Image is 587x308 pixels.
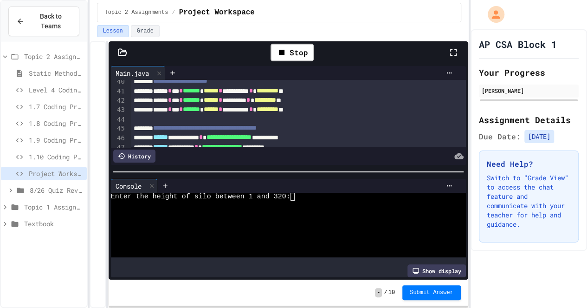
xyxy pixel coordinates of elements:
[111,181,146,191] div: Console
[479,113,579,126] h2: Assignment Details
[487,173,571,229] p: Switch to "Grade View" to access the chat feature and communicate with your teacher for help and ...
[487,158,571,170] h3: Need Help?
[111,87,126,96] div: 41
[375,288,382,297] span: -
[29,102,83,111] span: 1.7 Coding Practice
[97,25,129,37] button: Lesson
[179,7,255,18] span: Project Workspace
[388,289,395,296] span: 10
[111,115,126,125] div: 44
[24,52,83,61] span: Topic 2 Assignments
[172,9,175,16] span: /
[29,152,83,162] span: 1.10 Coding Practice
[111,179,158,193] div: Console
[111,77,126,86] div: 40
[111,134,126,143] div: 46
[29,169,83,178] span: Project Workspace
[111,193,290,201] span: Enter the height of silo between 1 and 320:
[105,9,168,16] span: Topic 2 Assignments
[113,150,155,163] div: History
[111,68,154,78] div: Main.java
[478,4,507,25] div: My Account
[30,12,71,31] span: Back to Teams
[407,264,466,277] div: Show display
[111,96,126,105] div: 42
[111,124,126,133] div: 45
[24,202,83,212] span: Topic 1 Assignments
[524,130,554,143] span: [DATE]
[384,289,387,296] span: /
[111,143,126,152] div: 47
[24,219,83,229] span: Textbook
[111,66,165,80] div: Main.java
[30,185,83,195] span: 8/26 Quiz Review
[29,85,83,95] span: Level 4 Coding Challenge
[111,105,126,115] div: 43
[29,68,83,78] span: Static Method Demo
[8,7,79,36] button: Back to Teams
[29,135,83,145] span: 1.9 Coding Practice
[29,118,83,128] span: 1.8 Coding Practice
[482,86,576,95] div: [PERSON_NAME]
[479,38,557,51] h1: AP CSA Block 1
[410,289,453,296] span: Submit Answer
[131,25,160,37] button: Grade
[479,66,579,79] h2: Your Progress
[402,285,461,300] button: Submit Answer
[479,131,521,142] span: Due Date:
[271,44,314,61] div: Stop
